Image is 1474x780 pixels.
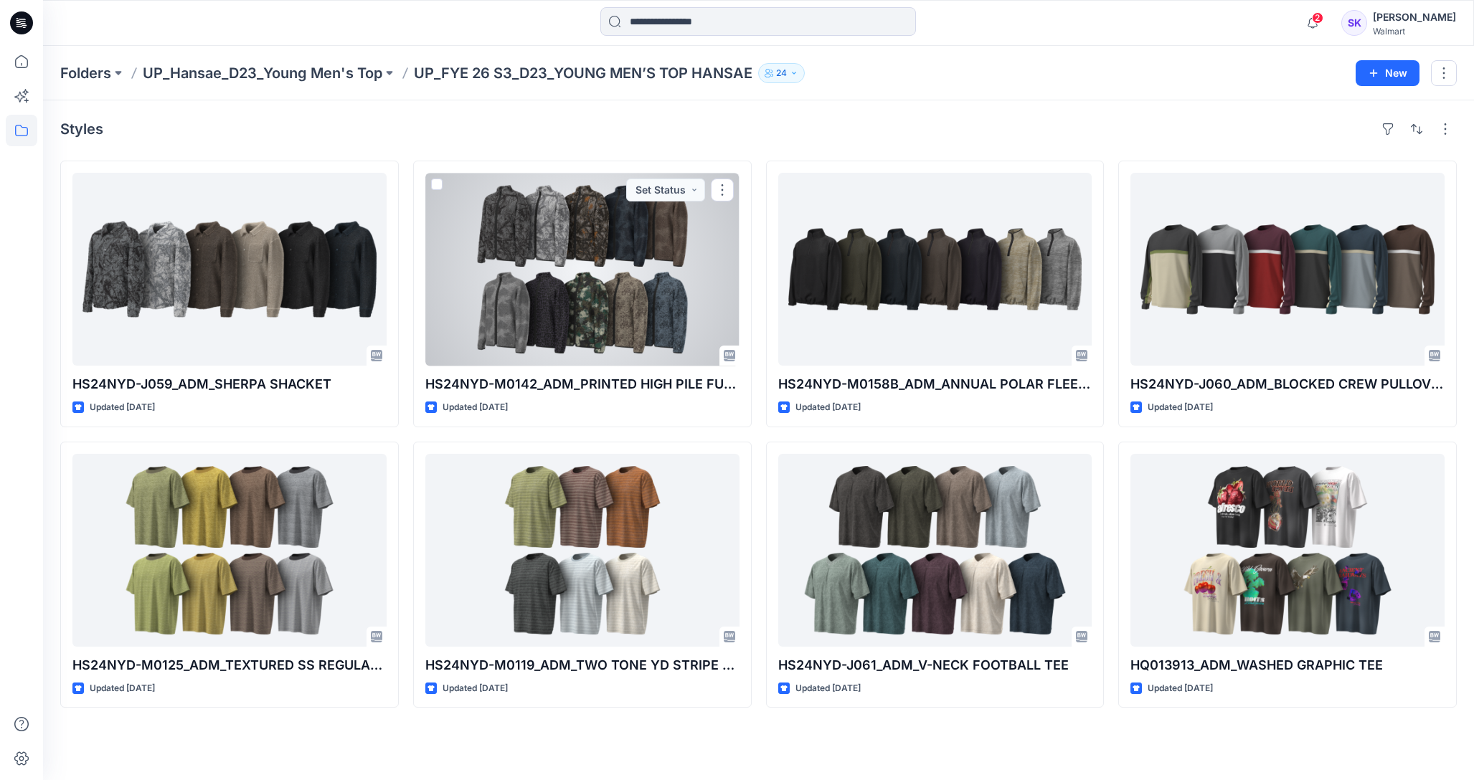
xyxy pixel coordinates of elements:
button: 24 [758,63,805,83]
a: Folders [60,63,111,83]
p: Updated [DATE] [443,400,508,415]
p: Updated [DATE] [1148,681,1213,696]
a: HQ013913_ADM_WASHED GRAPHIC TEE [1130,454,1445,647]
p: HS24NYD-J061_ADM_V-NECK FOOTBALL TEE [778,655,1092,675]
div: Walmart [1373,26,1456,37]
span: 2 [1312,12,1323,24]
p: UP_FYE 26 S3_D23_YOUNG MEN’S TOP HANSAE [414,63,752,83]
p: HS24NYD-M0119_ADM_TWO TONE YD STRIPE SS TEE [425,655,740,675]
p: HS24NYD-J059_ADM_SHERPA SHACKET [72,374,387,394]
p: HS24NYD-M0142_ADM_PRINTED HIGH PILE FULL ZIP [425,374,740,394]
p: HQ013913_ADM_WASHED GRAPHIC TEE [1130,655,1445,675]
a: HS24NYD-M0119_ADM_TWO TONE YD STRIPE SS TEE [425,454,740,647]
p: HS24NYD-M0125_ADM_TEXTURED SS REGULAR FIT TEE [72,655,387,675]
button: New [1356,60,1419,86]
a: HS24NYD-J061_ADM_V-NECK FOOTBALL TEE [778,454,1092,647]
h4: Styles [60,120,103,138]
p: Updated [DATE] [443,681,508,696]
p: Updated [DATE] [1148,400,1213,415]
a: HS24NYD-J060_ADM_BLOCKED CREW PULLOVER [1130,173,1445,366]
p: Updated [DATE] [795,681,861,696]
a: HS24NYD-M0142_ADM_PRINTED HIGH PILE FULL ZIP [425,173,740,366]
a: HS24NYD-J059_ADM_SHERPA SHACKET [72,173,387,366]
p: HS24NYD-M0158B_ADM_ANNUAL POLAR FLEECE MOCK NECK QUARTER ZIP [778,374,1092,394]
p: HS24NYD-J060_ADM_BLOCKED CREW PULLOVER [1130,374,1445,394]
div: SK [1341,10,1367,36]
p: Updated [DATE] [90,400,155,415]
a: HS24NYD-M0158B_ADM_ANNUAL POLAR FLEECE MOCK NECK QUARTER ZIP [778,173,1092,366]
div: [PERSON_NAME] [1373,9,1456,26]
p: Updated [DATE] [90,681,155,696]
a: HS24NYD-M0125_ADM_TEXTURED SS REGULAR FIT TEE [72,454,387,647]
a: UP_Hansae_D23_Young Men's Top [143,63,382,83]
p: 24 [776,65,787,81]
p: Updated [DATE] [795,400,861,415]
